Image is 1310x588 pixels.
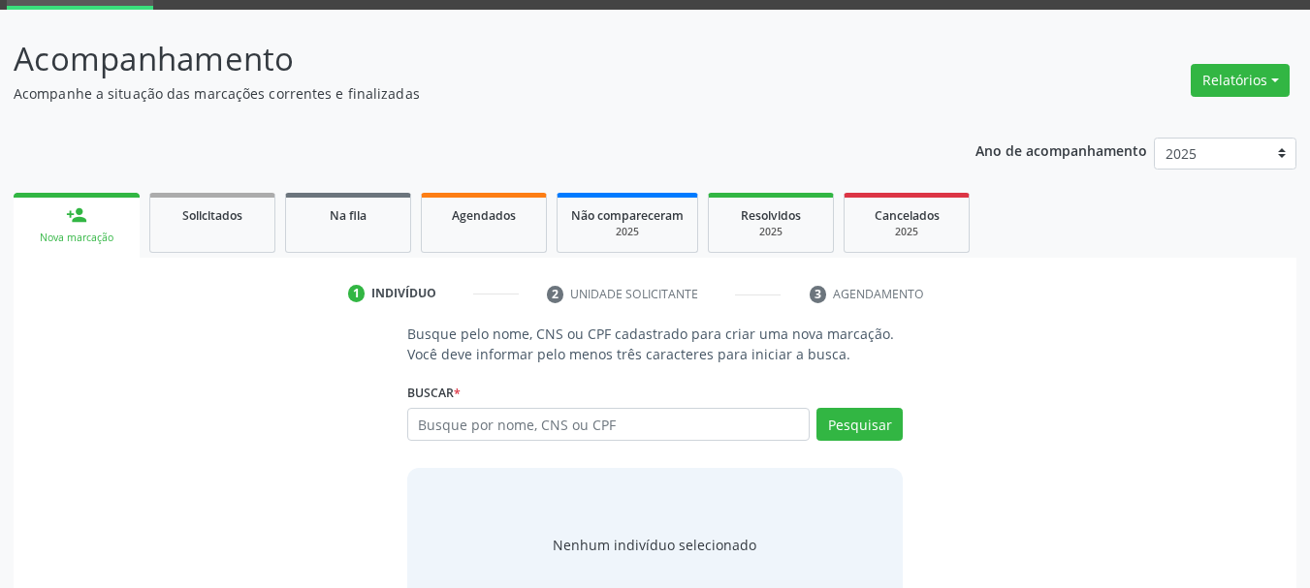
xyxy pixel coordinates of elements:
p: Acompanhamento [14,35,911,83]
p: Busque pelo nome, CNS ou CPF cadastrado para criar uma nova marcação. Você deve informar pelo men... [407,324,904,364]
div: Indivíduo [371,285,436,302]
span: Solicitados [182,207,242,224]
input: Busque por nome, CNS ou CPF [407,408,811,441]
p: Ano de acompanhamento [975,138,1147,162]
button: Pesquisar [816,408,903,441]
div: 2025 [571,225,684,239]
span: Resolvidos [741,207,801,224]
div: Nova marcação [27,231,126,245]
div: 1 [348,285,366,302]
span: Cancelados [875,207,940,224]
div: 2025 [858,225,955,239]
span: Agendados [452,207,516,224]
div: person_add [66,204,87,226]
span: Não compareceram [571,207,684,224]
label: Buscar [407,378,461,408]
div: Nenhum indivíduo selecionado [553,535,756,555]
p: Acompanhe a situação das marcações correntes e finalizadas [14,83,911,104]
span: Na fila [330,207,367,224]
button: Relatórios [1191,64,1290,97]
div: 2025 [722,225,819,239]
